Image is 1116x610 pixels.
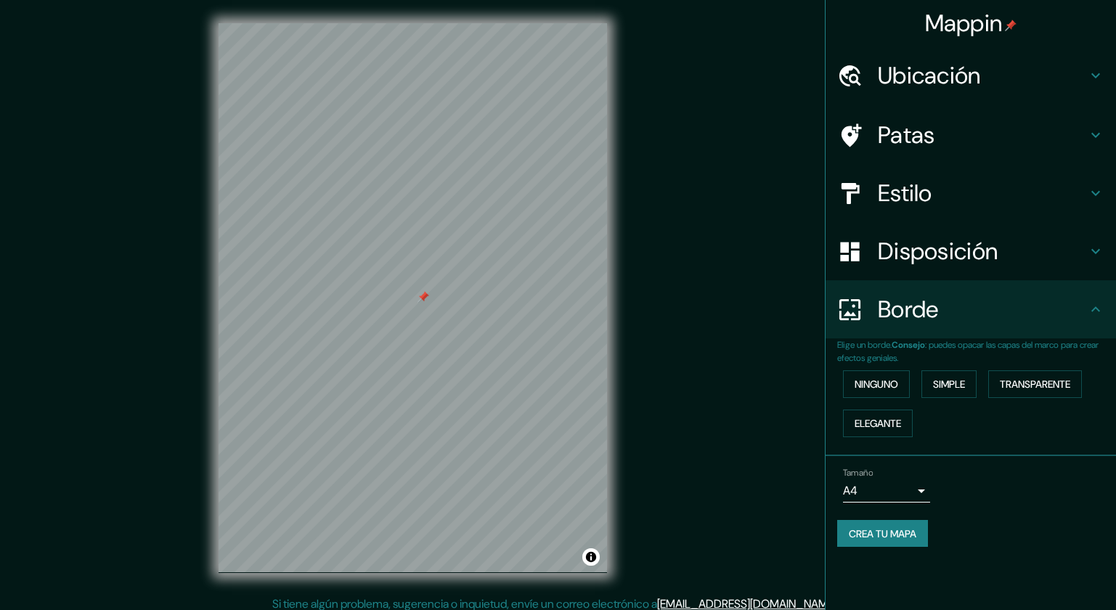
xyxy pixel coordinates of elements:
[843,483,858,498] font: A4
[892,339,925,351] font: Consejo
[878,120,935,150] font: Patas
[843,370,910,398] button: Ninguno
[826,106,1116,164] div: Patas
[1000,378,1070,391] font: Transparente
[878,236,998,267] font: Disposición
[855,378,898,391] font: Ninguno
[988,370,1082,398] button: Transparente
[582,548,600,566] button: Activar o desactivar atribución
[219,23,607,573] canvas: Mapa
[925,8,1003,38] font: Mappin
[837,339,892,351] font: Elige un borde.
[843,410,913,437] button: Elegante
[855,417,901,430] font: Elegante
[1005,20,1017,31] img: pin-icon.png
[921,370,977,398] button: Simple
[826,46,1116,105] div: Ubicación
[826,164,1116,222] div: Estilo
[849,527,916,540] font: Crea tu mapa
[843,479,930,503] div: A4
[878,178,932,208] font: Estilo
[933,378,965,391] font: Simple
[878,294,939,325] font: Borde
[837,339,1099,364] font: : puedes opacar las capas del marco para crear efectos geniales.
[987,553,1100,594] iframe: Lanzador de widgets de ayuda
[826,222,1116,280] div: Disposición
[878,60,981,91] font: Ubicación
[843,467,873,479] font: Tamaño
[837,520,928,548] button: Crea tu mapa
[826,280,1116,338] div: Borde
